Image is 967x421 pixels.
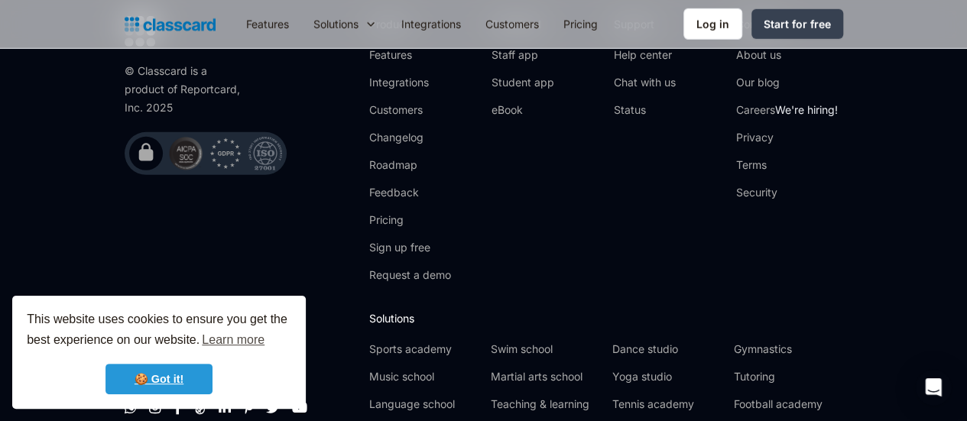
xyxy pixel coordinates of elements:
[491,397,600,412] a: Teaching & learning
[915,369,952,406] div: Open Intercom Messenger
[492,47,554,63] a: Staff app
[313,16,359,32] div: Solutions
[734,369,843,384] a: Tutoring
[696,16,729,32] div: Log in
[125,14,216,35] a: home
[751,9,843,39] a: Start for free
[473,7,551,41] a: Customers
[612,397,722,412] a: Tennis academy
[369,267,451,283] a: Request a demo
[775,103,838,116] span: We're hiring!
[389,7,473,41] a: Integrations
[369,75,451,90] a: Integrations
[491,369,600,384] a: Martial arts school
[491,342,600,357] a: Swim school
[369,342,479,357] a: Sports academy
[736,102,838,118] a: CareersWe're hiring!
[736,47,838,63] a: About us
[614,47,676,63] a: Help center
[369,47,451,63] a: Features
[369,130,451,145] a: Changelog
[369,397,479,412] a: Language school
[234,7,301,41] a: Features
[614,75,676,90] a: Chat with us
[736,130,838,145] a: Privacy
[683,8,742,40] a: Log in
[301,7,389,41] div: Solutions
[612,369,722,384] a: Yoga studio
[492,102,554,118] a: eBook
[369,369,479,384] a: Music school
[27,310,291,351] span: This website uses cookies to ensure you get the best experience on our website.
[492,75,554,90] a: Student app
[369,310,843,326] h2: Solutions
[734,397,843,412] a: Football academy
[614,102,676,118] a: Status
[369,240,451,255] a: Sign up free
[736,75,838,90] a: Our blog
[200,329,267,351] a: learn more about cookies
[736,185,838,200] a: Security
[551,7,610,41] a: Pricing
[612,342,722,357] a: Dance studio
[369,185,451,200] a: Feedback
[12,296,306,409] div: cookieconsent
[736,157,838,173] a: Terms
[764,16,831,32] div: Start for free
[369,212,451,228] a: Pricing
[369,157,451,173] a: Roadmap
[125,62,247,117] div: © Classcard is a product of Reportcard, Inc. 2025
[369,102,451,118] a: Customers
[105,364,213,394] a: dismiss cookie message
[734,342,843,357] a: Gymnastics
